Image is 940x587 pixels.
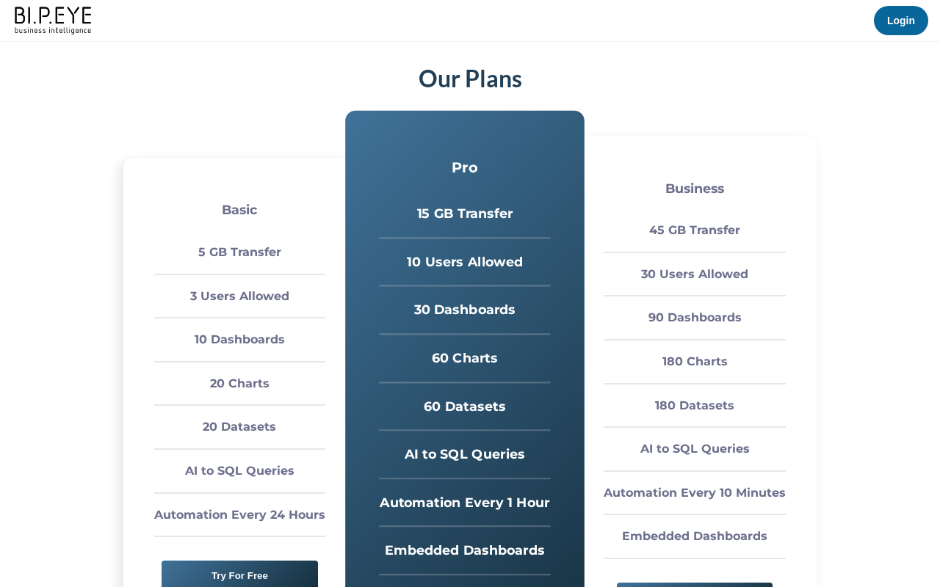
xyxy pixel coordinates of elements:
li: 180 Datasets [604,384,786,429]
li: 90 Dashboards [604,296,786,340]
li: 30 Users Allowed [604,253,786,297]
li: 60 Charts [378,335,550,383]
li: 10 Users Allowed [378,238,550,287]
button: Login [874,6,928,35]
img: bipeye-logo [12,3,96,36]
h1: Our Plans [22,64,918,92]
a: Login [887,15,915,26]
li: AI to SQL Queries [604,428,786,472]
li: 30 Dashboards [378,287,550,335]
li: 180 Charts [604,340,786,384]
li: Automation Every 1 Hour [378,479,550,528]
li: Embedded Dashboards [378,528,550,576]
li: 15 GB Transfer [378,191,550,239]
li: Embedded Dashboards [604,515,786,559]
li: 45 GB Transfer [604,209,786,253]
li: Business [604,167,786,210]
li: 3 Users Allowed [154,275,325,319]
li: 20 Datasets [154,406,325,450]
li: AI to SQL Queries [154,450,325,494]
li: Basic [154,189,325,231]
li: AI to SQL Queries [378,431,550,480]
li: 10 Dashboards [154,318,325,362]
li: Automation Every 10 Minutes [604,472,786,516]
li: Pro [378,144,550,190]
li: 60 Datasets [378,383,550,431]
li: 5 GB Transfer [154,231,325,275]
li: 20 Charts [154,362,325,406]
li: Automation Every 24 Hours [154,494,325,538]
